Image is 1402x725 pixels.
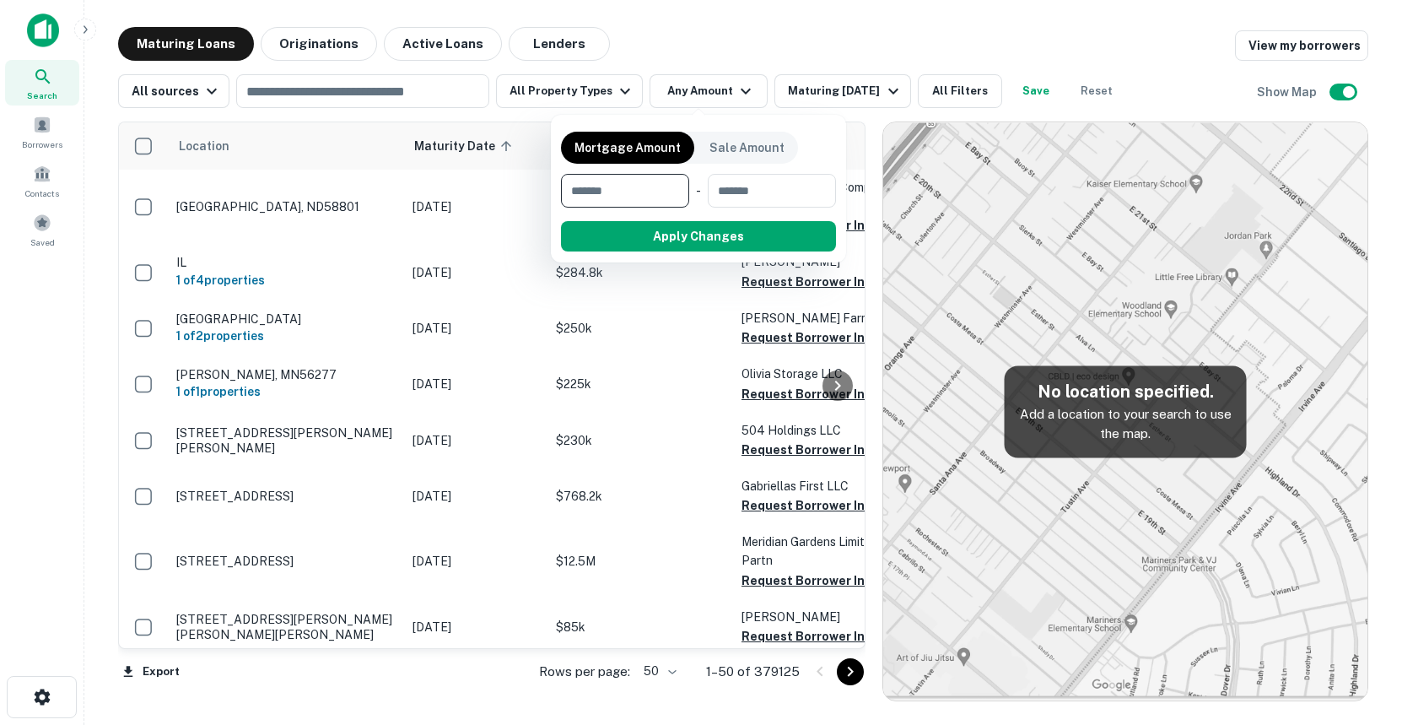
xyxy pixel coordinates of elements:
[561,221,836,252] button: Apply Changes
[574,138,681,157] p: Mortgage Amount
[709,138,785,157] p: Sale Amount
[1318,590,1402,671] iframe: Chat Widget
[696,174,701,208] div: -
